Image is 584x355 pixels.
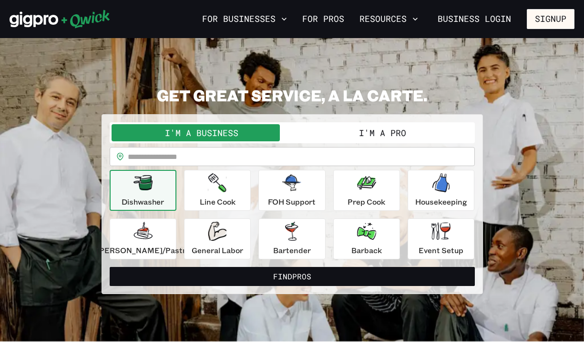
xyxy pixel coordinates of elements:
[258,170,325,211] button: FOH Support
[298,11,348,27] a: For Pros
[198,11,291,27] button: For Businesses
[200,196,236,207] p: Line Cook
[333,170,400,211] button: Prep Cook
[96,245,190,256] p: [PERSON_NAME]/Pastry
[408,218,474,259] button: Event Setup
[258,218,325,259] button: Bartender
[356,11,422,27] button: Resources
[184,218,251,259] button: General Labor
[430,9,519,29] a: Business Login
[419,245,463,256] p: Event Setup
[268,196,316,207] p: FOH Support
[122,196,164,207] p: Dishwasher
[110,218,176,259] button: [PERSON_NAME]/Pastry
[348,196,385,207] p: Prep Cook
[192,245,243,256] p: General Labor
[408,170,474,211] button: Housekeeping
[110,267,475,286] button: FindPros
[415,196,467,207] p: Housekeeping
[527,9,574,29] button: Signup
[110,170,176,211] button: Dishwasher
[102,86,483,105] h2: GET GREAT SERVICE, A LA CARTE.
[112,124,292,141] button: I'm a Business
[184,170,251,211] button: Line Cook
[351,245,382,256] p: Barback
[273,245,311,256] p: Bartender
[292,124,473,141] button: I'm a Pro
[333,218,400,259] button: Barback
